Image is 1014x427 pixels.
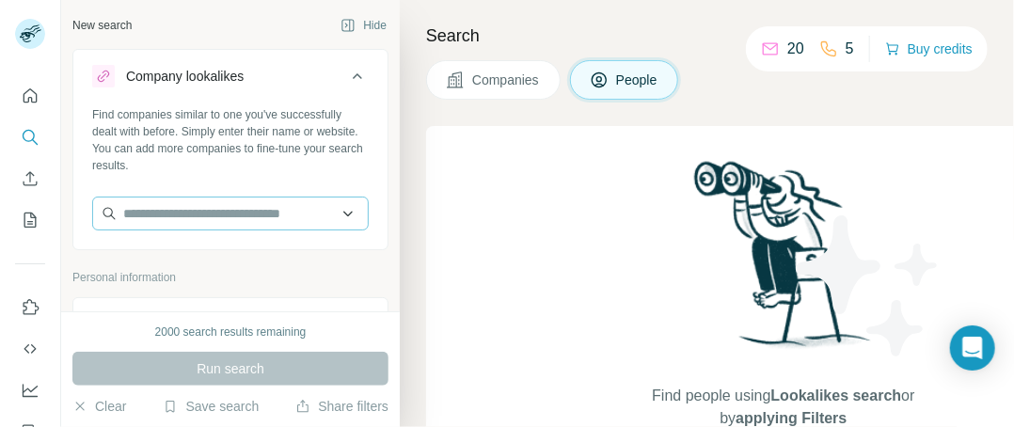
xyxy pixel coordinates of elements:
button: Share filters [295,397,388,416]
button: Job title [73,302,388,347]
div: Find companies similar to one you've successfully dealt with before. Simply enter their name or w... [92,106,369,174]
button: Buy credits [885,36,973,62]
button: Use Surfe on LinkedIn [15,291,45,324]
p: Personal information [72,269,388,286]
div: Company lookalikes [126,67,244,86]
div: Open Intercom Messenger [950,325,995,371]
button: Use Surfe API [15,332,45,366]
img: Surfe Illustration - Woman searching with binoculars [686,156,881,366]
button: Clear [72,397,126,416]
p: 5 [846,38,854,60]
button: Save search [163,397,259,416]
button: Enrich CSV [15,162,45,196]
button: Search [15,120,45,154]
div: 2000 search results remaining [155,324,307,340]
button: My lists [15,203,45,237]
div: New search [72,17,132,34]
button: Quick start [15,79,45,113]
span: Companies [472,71,541,89]
span: Lookalikes search [771,387,902,403]
h4: Search [426,23,991,49]
p: 20 [787,38,804,60]
button: Company lookalikes [73,54,388,106]
span: People [616,71,659,89]
button: Hide [327,11,400,40]
span: applying Filters [736,410,847,426]
button: Dashboard [15,373,45,407]
img: Surfe Illustration - Stars [784,201,953,371]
